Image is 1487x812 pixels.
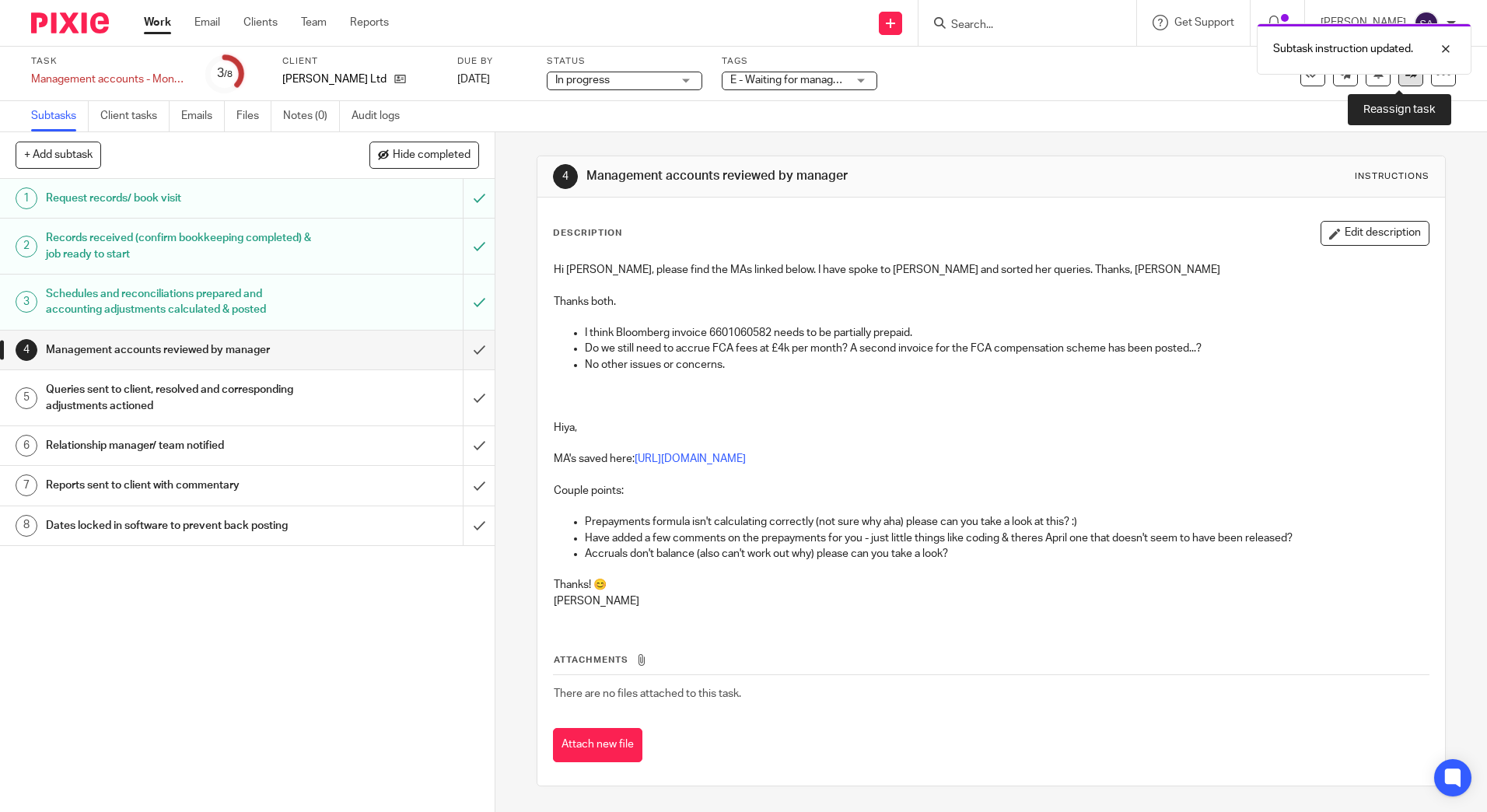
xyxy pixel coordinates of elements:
[16,236,37,257] div: 2
[46,514,313,537] h1: Dates locked in software to prevent back posting
[31,55,187,68] label: Task
[243,15,278,30] a: Clients
[554,420,1428,436] p: Hiya,
[16,435,37,457] div: 6
[585,530,1428,546] p: Have added a few comments on the prepayments for you - just little things like coding & theres Ap...
[554,294,1428,310] p: Thanks both.
[46,187,313,210] h1: Request records/ book visit
[553,164,578,189] div: 4
[369,142,479,168] button: Hide completed
[547,55,702,68] label: Status
[46,474,313,497] h1: Reports sent to client with commentary
[1321,221,1429,246] button: Edit description
[236,101,271,131] a: Files
[555,75,610,86] span: In progress
[46,338,313,362] h1: Management accounts reviewed by manager
[31,72,187,87] div: Management accounts - Monthly
[585,514,1428,530] p: Prepayments formula isn't calculating correctly (not sure why aha) please can you take a look at ...
[16,142,101,168] button: + Add subtask
[217,65,233,82] div: 3
[16,474,37,496] div: 7
[352,101,411,131] a: Audit logs
[586,168,1024,184] h1: Management accounts reviewed by manager
[46,226,313,266] h1: Records received (confirm bookkeeping completed) & job ready to start
[181,101,225,131] a: Emails
[224,70,233,79] small: /8
[554,483,1428,499] p: Couple points:
[585,341,1428,356] p: Do we still need to accrue FCA fees at £4k per month? A second invoice for the FCA compensation s...
[16,187,37,209] div: 1
[722,55,877,68] label: Tags
[393,149,471,162] span: Hide completed
[554,656,628,664] span: Attachments
[457,55,527,68] label: Due by
[554,262,1428,278] p: Hi [PERSON_NAME], please find the MAs linked below. I have spoke to [PERSON_NAME] and sorted her ...
[194,15,220,30] a: Email
[585,357,1428,373] p: No other issues or concerns.
[283,101,340,131] a: Notes (0)
[16,515,37,537] div: 8
[46,378,313,418] h1: Queries sent to client, resolved and corresponding adjustments actioned
[457,74,490,85] span: [DATE]
[144,15,171,30] a: Work
[350,15,389,30] a: Reports
[16,339,37,361] div: 4
[730,75,922,86] span: E - Waiting for manager review/approval
[282,55,438,68] label: Client
[16,387,37,409] div: 5
[554,577,1428,593] p: Thanks! 😊
[31,101,89,131] a: Subtasks
[553,227,622,240] p: Description
[554,593,1428,609] p: [PERSON_NAME]
[553,728,642,763] button: Attach new file
[100,101,170,131] a: Client tasks
[1355,170,1429,183] div: Instructions
[635,453,746,464] a: [URL][DOMAIN_NAME]
[585,325,1428,341] p: I think Bloomberg invoice 6601060582 needs to be partially prepaid.
[1414,11,1439,36] img: svg%3E
[16,291,37,313] div: 3
[31,12,109,33] img: Pixie
[301,15,327,30] a: Team
[282,72,387,87] p: [PERSON_NAME] Ltd
[554,451,1428,467] p: MA's saved here:
[1273,41,1413,57] p: Subtask instruction updated.
[554,688,741,699] span: There are no files attached to this task.
[46,282,313,322] h1: Schedules and reconciliations prepared and accounting adjustments calculated & posted
[585,546,1428,562] p: Accruals don't balance (also can't work out why) please can you take a look?
[46,434,313,457] h1: Relationship manager/ team notified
